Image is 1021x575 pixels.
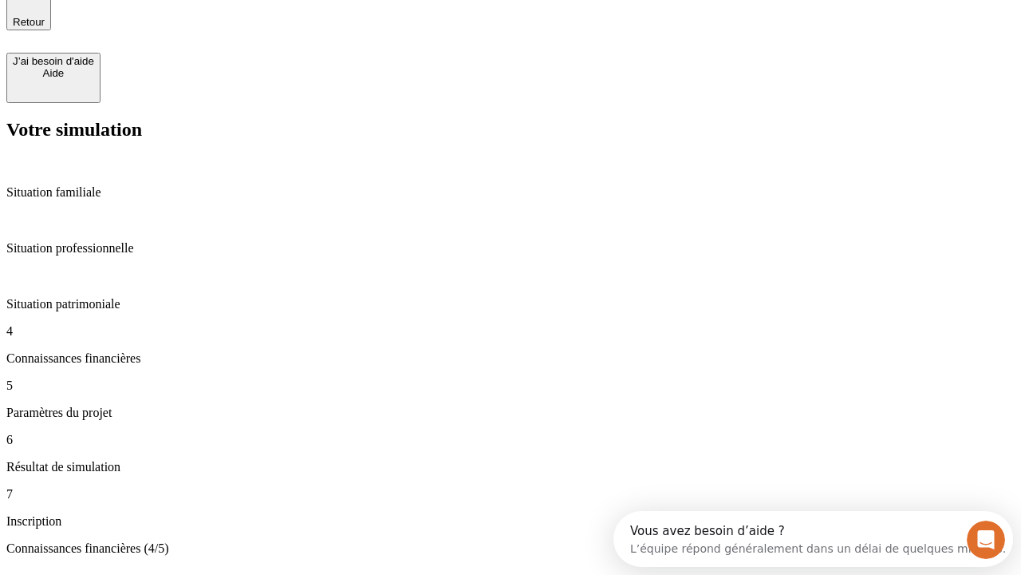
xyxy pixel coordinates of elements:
p: Résultat de simulation [6,460,1015,474]
span: Retour [13,16,45,28]
div: L’équipe répond généralement dans un délai de quelques minutes. [17,26,392,43]
p: Connaissances financières [6,351,1015,366]
p: 4 [6,324,1015,339]
div: Aide [13,67,94,79]
iframe: Intercom live chat discovery launcher [613,511,1013,567]
p: Paramètres du projet [6,406,1015,420]
p: Situation patrimoniale [6,297,1015,311]
p: 6 [6,433,1015,447]
iframe: Intercom live chat [967,521,1005,559]
div: Vous avez besoin d’aide ? [17,14,392,26]
div: Ouvrir le Messenger Intercom [6,6,440,50]
p: Connaissances financières (4/5) [6,541,1015,556]
div: J’ai besoin d'aide [13,55,94,67]
p: Situation familiale [6,185,1015,200]
button: J’ai besoin d'aideAide [6,53,101,103]
p: 5 [6,379,1015,393]
h2: Votre simulation [6,119,1015,141]
p: 7 [6,487,1015,502]
p: Inscription [6,514,1015,529]
p: Situation professionnelle [6,241,1015,256]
